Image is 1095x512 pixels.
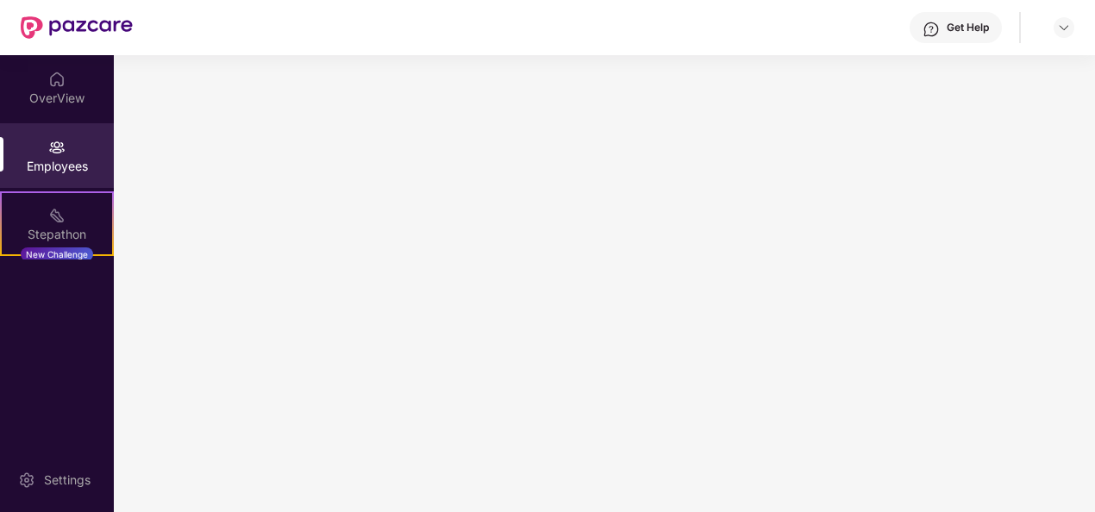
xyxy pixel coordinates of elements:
[947,21,989,34] div: Get Help
[39,471,96,489] div: Settings
[21,16,133,39] img: New Pazcare Logo
[48,71,66,88] img: svg+xml;base64,PHN2ZyBpZD0iSG9tZSIgeG1sbnM9Imh0dHA6Ly93d3cudzMub3JnLzIwMDAvc3ZnIiB3aWR0aD0iMjAiIG...
[48,139,66,156] img: svg+xml;base64,PHN2ZyBpZD0iRW1wbG95ZWVzIiB4bWxucz0iaHR0cDovL3d3dy53My5vcmcvMjAwMC9zdmciIHdpZHRoPS...
[923,21,940,38] img: svg+xml;base64,PHN2ZyBpZD0iSGVscC0zMngzMiIgeG1sbnM9Imh0dHA6Ly93d3cudzMub3JnLzIwMDAvc3ZnIiB3aWR0aD...
[2,226,112,243] div: Stepathon
[21,247,93,261] div: New Challenge
[18,471,35,489] img: svg+xml;base64,PHN2ZyBpZD0iU2V0dGluZy0yMHgyMCIgeG1sbnM9Imh0dHA6Ly93d3cudzMub3JnLzIwMDAvc3ZnIiB3aW...
[1057,21,1071,34] img: svg+xml;base64,PHN2ZyBpZD0iRHJvcGRvd24tMzJ4MzIiIHhtbG5zPSJodHRwOi8vd3d3LnczLm9yZy8yMDAwL3N2ZyIgd2...
[48,207,66,224] img: svg+xml;base64,PHN2ZyB4bWxucz0iaHR0cDovL3d3dy53My5vcmcvMjAwMC9zdmciIHdpZHRoPSIyMSIgaGVpZ2h0PSIyMC...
